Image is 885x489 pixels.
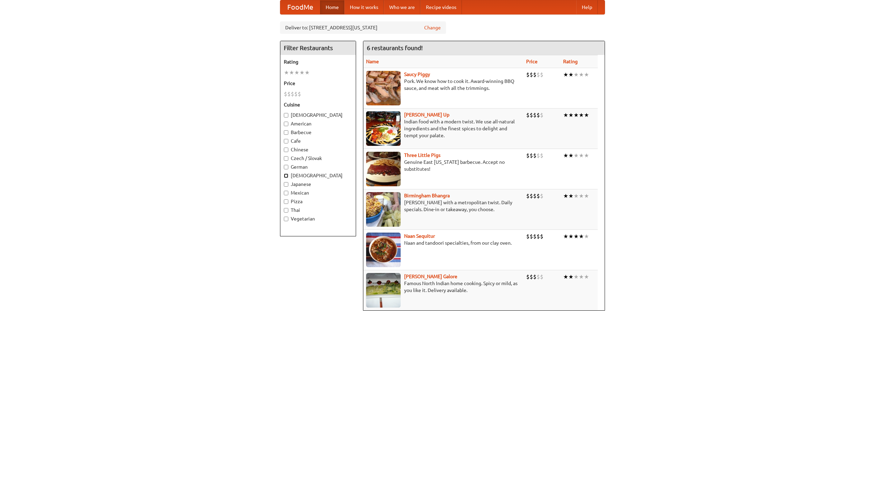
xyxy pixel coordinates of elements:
[537,111,540,119] li: $
[530,111,533,119] li: $
[574,233,579,240] li: ★
[530,233,533,240] li: $
[299,69,305,76] li: ★
[540,273,543,281] li: $
[526,152,530,159] li: $
[366,59,379,64] a: Name
[526,71,530,78] li: $
[584,111,589,119] li: ★
[284,156,288,161] input: Czech / Slovak
[366,152,401,186] img: littlepigs.jpg
[579,192,584,200] li: ★
[579,71,584,78] li: ★
[563,233,568,240] li: ★
[366,78,521,92] p: Pork. We know how to cook it. Award-winning BBQ sauce, and meat with all the trimmings.
[574,273,579,281] li: ★
[530,192,533,200] li: $
[579,152,584,159] li: ★
[533,111,537,119] li: $
[563,273,568,281] li: ★
[305,69,310,76] li: ★
[298,90,301,98] li: $
[540,71,543,78] li: $
[537,233,540,240] li: $
[280,41,356,55] h4: Filter Restaurants
[366,199,521,213] p: [PERSON_NAME] with a metropolitan twist. Daily specials. Dine-in or takeaway, you choose.
[568,273,574,281] li: ★
[404,274,457,279] a: [PERSON_NAME] Galore
[537,152,540,159] li: $
[537,71,540,78] li: $
[563,71,568,78] li: ★
[530,273,533,281] li: $
[540,233,543,240] li: $
[568,71,574,78] li: ★
[284,148,288,152] input: Chinese
[584,152,589,159] li: ★
[568,192,574,200] li: ★
[344,0,384,14] a: How it works
[284,207,352,214] label: Thai
[537,192,540,200] li: $
[366,280,521,294] p: Famous North Indian home cooking. Spicy or mild, as you like it. Delivery available.
[420,0,462,14] a: Recipe videos
[284,189,352,196] label: Mexican
[574,71,579,78] li: ★
[404,112,449,117] a: [PERSON_NAME] Up
[366,273,401,308] img: currygalore.jpg
[526,111,530,119] li: $
[424,24,441,31] a: Change
[568,111,574,119] li: ★
[366,71,401,105] img: saucy.jpg
[574,152,579,159] li: ★
[284,172,352,179] label: [DEMOGRAPHIC_DATA]
[533,273,537,281] li: $
[284,146,352,153] label: Chinese
[366,118,521,139] p: Indian food with a modern twist. We use all-natural ingredients and the finest spices to delight ...
[563,192,568,200] li: ★
[404,193,450,198] b: Birmingham Bhangra
[563,59,578,64] a: Rating
[576,0,598,14] a: Help
[540,111,543,119] li: $
[540,192,543,200] li: $
[404,72,430,77] a: Saucy Piggy
[289,69,294,76] li: ★
[579,233,584,240] li: ★
[366,159,521,172] p: Genuine East [US_STATE] barbecue. Accept no substitutes!
[579,273,584,281] li: ★
[291,90,294,98] li: $
[280,21,446,34] div: Deliver to: [STREET_ADDRESS][US_STATE]
[533,71,537,78] li: $
[284,155,352,162] label: Czech / Slovak
[284,90,287,98] li: $
[284,120,352,127] label: American
[533,192,537,200] li: $
[584,71,589,78] li: ★
[367,45,423,51] ng-pluralize: 6 restaurants found!
[284,139,288,143] input: Cafe
[563,111,568,119] li: ★
[366,192,401,227] img: bhangra.jpg
[284,101,352,108] h5: Cuisine
[284,69,289,76] li: ★
[384,0,420,14] a: Who we are
[584,273,589,281] li: ★
[284,163,352,170] label: German
[579,111,584,119] li: ★
[320,0,344,14] a: Home
[584,192,589,200] li: ★
[284,122,288,126] input: American
[404,233,435,239] a: Naan Sequitur
[533,152,537,159] li: $
[584,233,589,240] li: ★
[287,90,291,98] li: $
[404,152,440,158] a: Three Little Pigs
[284,198,352,205] label: Pizza
[284,113,288,117] input: [DEMOGRAPHIC_DATA]
[530,152,533,159] li: $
